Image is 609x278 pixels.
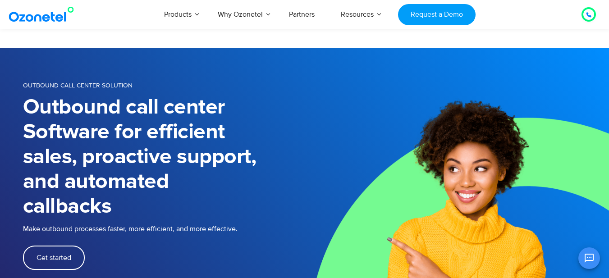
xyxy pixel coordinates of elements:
a: Get started [23,246,85,270]
p: Make outbound processes faster, more efficient, and more effective. [23,223,305,234]
a: Request a Demo [398,4,475,25]
span: Get started [37,254,71,261]
span: OUTBOUND CALL CENTER SOLUTION [23,82,133,89]
h1: Outbound call center Software for efficient sales, proactive support, and automated callbacks [23,95,305,219]
button: Open chat [578,247,600,269]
